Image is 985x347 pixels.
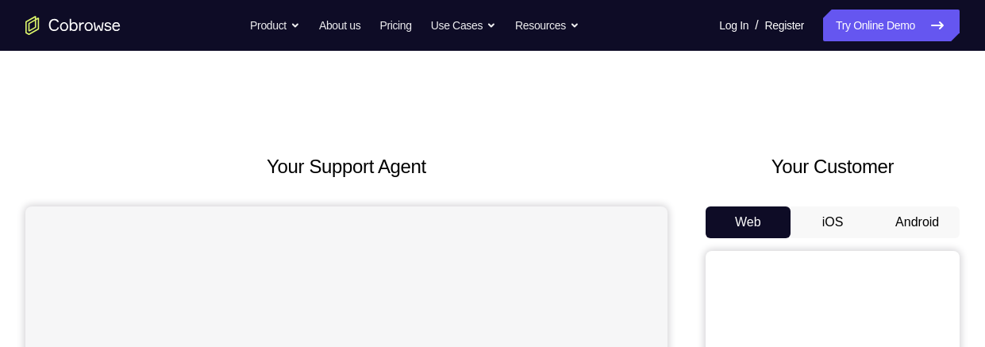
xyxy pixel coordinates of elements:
[706,206,791,238] button: Web
[431,10,496,41] button: Use Cases
[706,152,960,181] h2: Your Customer
[765,10,804,41] a: Register
[319,10,360,41] a: About us
[755,16,758,35] span: /
[791,206,875,238] button: iOS
[823,10,960,41] a: Try Online Demo
[379,10,411,41] a: Pricing
[719,10,748,41] a: Log In
[875,206,960,238] button: Android
[25,16,121,35] a: Go to the home page
[250,10,300,41] button: Product
[25,152,668,181] h2: Your Support Agent
[515,10,579,41] button: Resources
